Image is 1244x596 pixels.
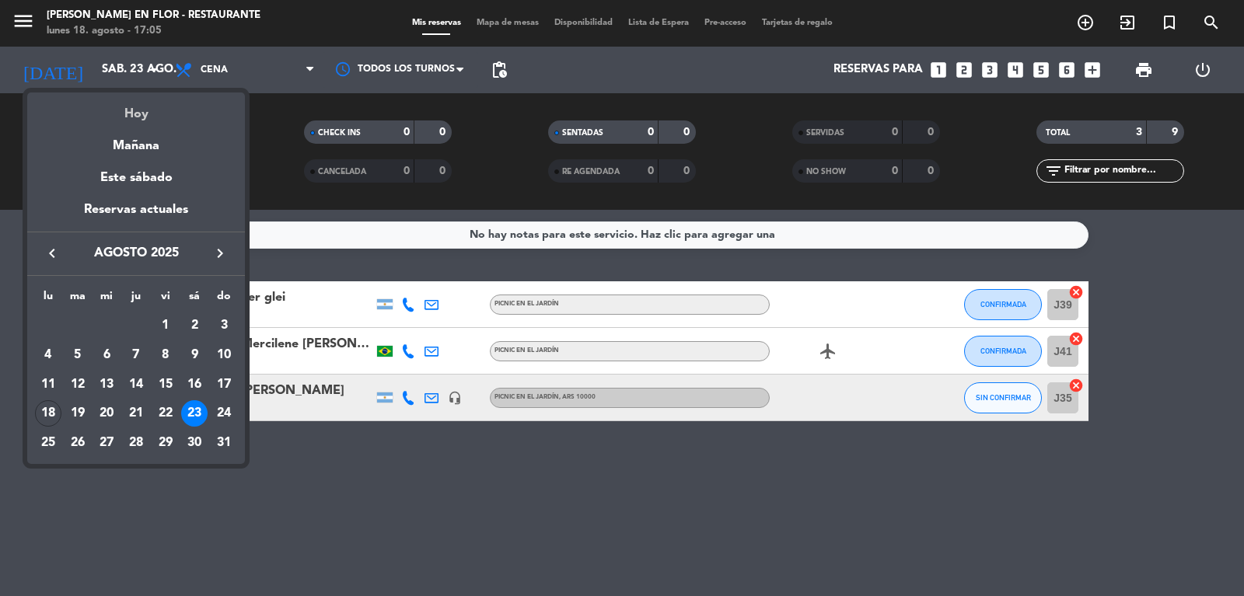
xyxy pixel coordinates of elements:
div: 3 [211,312,237,339]
div: 31 [211,430,237,456]
div: 25 [35,430,61,456]
div: 28 [123,430,149,456]
div: 18 [35,400,61,427]
td: 21 de agosto de 2025 [121,399,151,428]
td: 7 de agosto de 2025 [121,340,151,370]
td: 12 de agosto de 2025 [63,370,93,399]
div: 29 [152,430,179,456]
td: 15 de agosto de 2025 [151,370,180,399]
td: 24 de agosto de 2025 [209,399,239,428]
th: jueves [121,288,151,312]
td: 31 de agosto de 2025 [209,428,239,458]
button: keyboard_arrow_right [206,243,234,263]
td: 9 de agosto de 2025 [180,340,210,370]
td: 20 de agosto de 2025 [92,399,121,428]
td: 10 de agosto de 2025 [209,340,239,370]
div: 20 [93,400,120,427]
td: 13 de agosto de 2025 [92,370,121,399]
div: 19 [65,400,91,427]
div: Hoy [27,92,245,124]
div: 5 [65,342,91,368]
th: miércoles [92,288,121,312]
div: 30 [181,430,208,456]
td: 5 de agosto de 2025 [63,340,93,370]
td: 18 de agosto de 2025 [33,399,63,428]
td: 27 de agosto de 2025 [92,428,121,458]
div: 14 [123,371,149,398]
td: 23 de agosto de 2025 [180,399,210,428]
th: lunes [33,288,63,312]
td: 14 de agosto de 2025 [121,370,151,399]
div: 13 [93,371,120,398]
td: 4 de agosto de 2025 [33,340,63,370]
div: 9 [181,342,208,368]
td: 29 de agosto de 2025 [151,428,180,458]
td: 8 de agosto de 2025 [151,340,180,370]
td: 26 de agosto de 2025 [63,428,93,458]
div: 11 [35,371,61,398]
div: 15 [152,371,179,398]
div: 23 [181,400,208,427]
div: 7 [123,342,149,368]
td: 22 de agosto de 2025 [151,399,180,428]
span: agosto 2025 [66,243,206,263]
div: 2 [181,312,208,339]
div: 10 [211,342,237,368]
td: 1 de agosto de 2025 [151,311,180,340]
td: 17 de agosto de 2025 [209,370,239,399]
th: domingo [209,288,239,312]
div: Mañana [27,124,245,156]
div: 1 [152,312,179,339]
th: sábado [180,288,210,312]
div: 24 [211,400,237,427]
td: 28 de agosto de 2025 [121,428,151,458]
td: 3 de agosto de 2025 [209,311,239,340]
div: 22 [152,400,179,427]
td: 6 de agosto de 2025 [92,340,121,370]
i: keyboard_arrow_right [211,244,229,263]
th: martes [63,288,93,312]
td: 16 de agosto de 2025 [180,370,210,399]
td: 11 de agosto de 2025 [33,370,63,399]
th: viernes [151,288,180,312]
div: 4 [35,342,61,368]
div: 6 [93,342,120,368]
div: 16 [181,371,208,398]
div: 12 [65,371,91,398]
button: keyboard_arrow_left [38,243,66,263]
td: AGO. [33,311,151,340]
div: 17 [211,371,237,398]
div: 26 [65,430,91,456]
td: 19 de agosto de 2025 [63,399,93,428]
i: keyboard_arrow_left [43,244,61,263]
div: Reservas actuales [27,200,245,232]
td: 30 de agosto de 2025 [180,428,210,458]
td: 25 de agosto de 2025 [33,428,63,458]
div: 21 [123,400,149,427]
td: 2 de agosto de 2025 [180,311,210,340]
div: 27 [93,430,120,456]
div: 8 [152,342,179,368]
div: Este sábado [27,156,245,200]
